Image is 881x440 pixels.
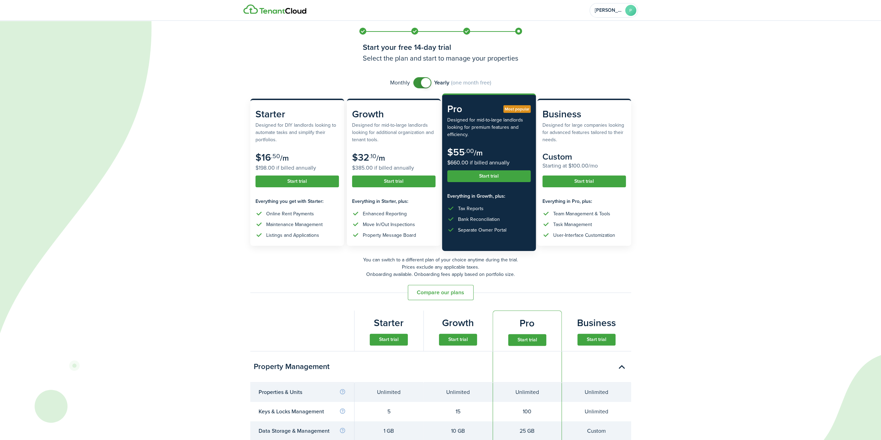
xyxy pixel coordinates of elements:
[501,427,553,435] div: 25 GB
[447,102,531,116] subscription-pricing-card-title: Pro
[255,164,339,172] subscription-pricing-card-price-annual: $198.00 if billed annually
[553,232,615,239] div: User-Interface Customization
[542,107,626,122] subscription-pricing-card-title: Business
[243,5,306,14] img: Logo
[352,198,435,205] subscription-pricing-card-features-title: Everything in Starter, plus:
[542,122,626,143] subscription-pricing-card-description: Designed for large companies looking for advanced features tailored to their needs.
[447,192,531,200] subscription-pricing-card-features-title: Everything in Growth, plus:
[363,407,415,416] div: 5
[352,107,435,122] subscription-pricing-card-title: Growth
[501,407,553,416] div: 100
[625,5,636,16] avatar-text: P
[255,150,271,164] subscription-pricing-card-price-amount: $16
[458,226,506,234] div: Separate Owner Portal
[363,221,415,228] div: Move In/Out Inspections
[255,176,339,187] button: Start trial
[363,42,519,53] h1: Start your free 14-day trial
[447,159,531,167] subscription-pricing-card-price-annual: $660.00 if billed annually
[447,170,531,182] button: Start trial
[266,210,314,217] div: Online Rent Payments
[432,427,484,435] div: 10 GB
[542,150,572,163] subscription-pricing-card-price-amount: Custom
[352,122,435,143] subscription-pricing-card-description: Designed for mid-to-large landlords looking for additional organization and tenant tools.
[570,388,623,396] div: Unlimited
[447,145,465,159] subscription-pricing-card-price-amount: $55
[363,427,415,435] div: 1 GB
[508,334,546,346] button: Start trial
[432,407,484,416] div: 15
[352,176,435,187] button: Start trial
[474,147,483,159] subscription-pricing-card-price-period: /m
[570,427,623,435] div: Custom
[352,150,369,164] subscription-pricing-card-price-amount: $32
[250,256,631,278] p: You can switch to a different plan of your choice anytime during the trial. Prices exclude any ap...
[280,152,289,164] subscription-pricing-card-price-period: /m
[255,122,339,143] subscription-pricing-card-description: Designed for DIY landlords looking to automate tasks and simplify their portfolios.
[352,164,435,172] subscription-pricing-card-price-annual: $385.00 if billed annually
[259,427,346,435] div: Data Storage & Management
[553,210,610,217] div: Team Management & Tools
[363,53,519,63] h3: Select the plan and start to manage your properties
[595,8,622,13] span: Patrick
[432,388,484,396] div: Unlimited
[501,388,553,396] div: Unlimited
[458,216,500,223] div: Bank Reconciliation
[465,146,474,155] subscription-pricing-card-price-cents: .00
[374,316,404,330] subscription-pricing-card-title: Starter
[390,79,410,87] span: Monthly
[259,407,346,416] div: Keys & Locks Management
[577,316,616,330] subscription-pricing-card-title: Business
[250,351,354,383] div: Property Management
[505,106,529,112] span: Most popular
[520,316,534,331] subscription-pricing-card-title: Pro
[590,3,638,18] button: Open menu
[442,316,474,330] subscription-pricing-card-title: Growth
[259,388,346,396] div: Properties & Units
[553,221,592,228] div: Task Management
[376,152,385,164] subscription-pricing-card-price-period: /m
[542,162,626,170] subscription-pricing-card-price-annual: Starting at $100.00/mo
[577,334,615,345] button: Start trial
[266,221,323,228] div: Maintenance Management
[266,232,319,239] div: Listings and Applications
[439,334,477,345] button: Start trial
[570,407,623,416] div: Unlimited
[614,359,629,375] button: Toggle accordion
[271,152,280,161] subscription-pricing-card-price-cents: .50
[369,152,376,161] subscription-pricing-card-price-cents: .10
[542,198,626,205] subscription-pricing-card-features-title: Everything in Pro, plus:
[363,388,415,396] div: Unlimited
[363,232,416,239] div: Property Message Board
[458,205,484,212] div: Tax Reports
[363,210,407,217] div: Enhanced Reporting
[370,334,408,345] button: Start trial
[408,285,474,300] button: Compare our plans
[447,116,531,138] subscription-pricing-card-description: Designed for mid-to-large landlords looking for premium features and efficiency.
[542,176,626,187] button: Start trial
[255,198,339,205] subscription-pricing-card-features-title: Everything you get with Starter:
[255,107,339,122] subscription-pricing-card-title: Starter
